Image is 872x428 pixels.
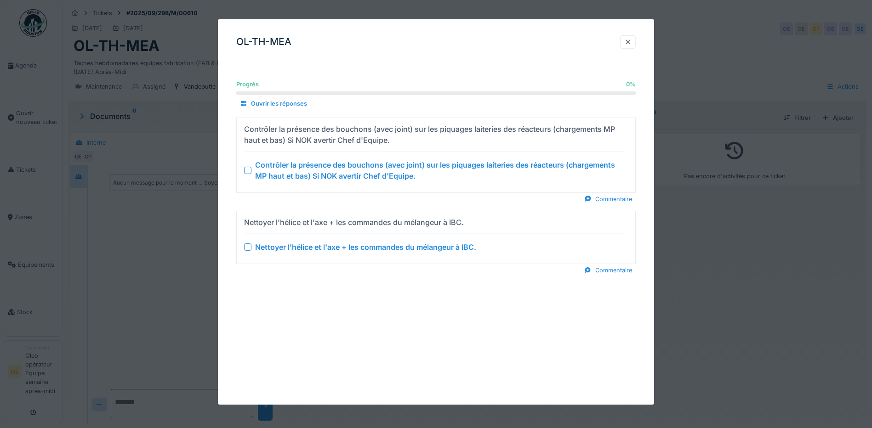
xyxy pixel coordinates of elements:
[236,36,291,48] h3: OL-TH-MEA
[626,80,636,89] div: 0 %
[255,242,476,253] div: Nettoyer l'hélice et l'axe + les commandes du mélangeur à IBC.
[255,159,624,181] div: Contrôler la présence des bouchons (avec joint) sur les piquages laiteries des réacteurs (chargem...
[581,193,636,205] div: Commentaire
[240,122,632,189] summary: Contrôler la présence des bouchons (avec joint) sur les piquages laiteries des réacteurs (chargem...
[244,124,621,146] div: Contrôler la présence des bouchons (avec joint) sur les piquages laiteries des réacteurs (chargem...
[236,80,259,89] div: Progrès
[236,91,636,95] progress: 0 %
[244,217,464,228] div: Nettoyer l'hélice et l'axe + les commandes du mélangeur à IBC.
[240,215,632,260] summary: Nettoyer l'hélice et l'axe + les commandes du mélangeur à IBC. Nettoyer l'hélice et l'axe + les c...
[581,264,636,276] div: Commentaire
[236,97,311,110] div: Ouvrir les réponses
